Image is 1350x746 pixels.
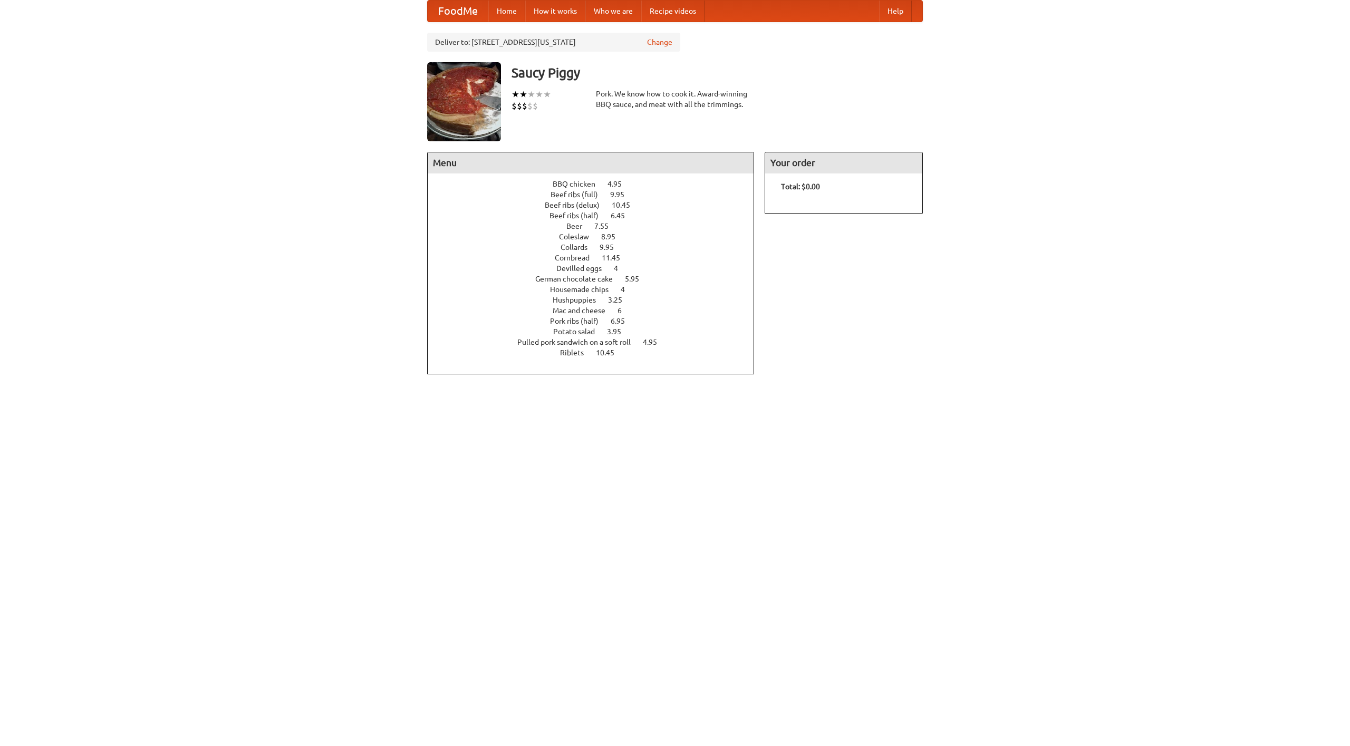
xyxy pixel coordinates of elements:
span: Pulled pork sandwich on a soft roll [517,338,641,346]
li: ★ [512,89,519,100]
li: $ [512,100,517,112]
li: ★ [527,89,535,100]
span: Cornbread [555,254,600,262]
a: Beef ribs (half) 6.45 [549,211,644,220]
span: 4 [621,285,635,294]
span: BBQ chicken [553,180,606,188]
a: German chocolate cake 5.95 [535,275,659,283]
a: Coleslaw 8.95 [559,232,635,241]
span: Beer [566,222,593,230]
span: 5.95 [625,275,650,283]
span: Pork ribs (half) [550,317,609,325]
span: 10.45 [612,201,641,209]
a: Home [488,1,525,22]
li: $ [517,100,522,112]
span: 9.95 [610,190,635,199]
span: Riblets [560,348,594,357]
span: Potato salad [553,327,605,336]
a: Housemade chips 4 [550,285,644,294]
li: ★ [543,89,551,100]
span: 11.45 [602,254,631,262]
a: FoodMe [428,1,488,22]
span: Coleslaw [559,232,600,241]
a: Change [647,37,672,47]
div: Pork. We know how to cook it. Award-winning BBQ sauce, and meat with all the trimmings. [596,89,754,110]
span: 6.45 [611,211,635,220]
span: 10.45 [596,348,625,357]
span: 3.95 [607,327,632,336]
span: Devilled eggs [556,264,612,273]
li: $ [527,100,533,112]
a: Cornbread 11.45 [555,254,640,262]
a: Who we are [585,1,641,22]
div: Deliver to: [STREET_ADDRESS][US_STATE] [427,33,680,52]
span: Hushpuppies [553,296,606,304]
span: 9.95 [600,243,624,251]
a: Riblets 10.45 [560,348,634,357]
span: 3.25 [608,296,633,304]
a: Collards 9.95 [561,243,633,251]
span: Collards [561,243,598,251]
span: Beef ribs (full) [551,190,609,199]
a: Beer 7.55 [566,222,628,230]
span: 6.95 [611,317,635,325]
b: Total: $0.00 [781,182,820,191]
a: Beef ribs (delux) 10.45 [545,201,650,209]
a: BBQ chicken 4.95 [553,180,641,188]
h4: Menu [428,152,754,173]
a: Mac and cheese 6 [553,306,641,315]
a: Pork ribs (half) 6.95 [550,317,644,325]
span: 7.55 [594,222,619,230]
a: How it works [525,1,585,22]
span: German chocolate cake [535,275,623,283]
span: 6 [618,306,632,315]
img: angular.jpg [427,62,501,141]
h4: Your order [765,152,922,173]
span: 4.95 [643,338,668,346]
span: 8.95 [601,232,626,241]
a: Help [879,1,912,22]
a: Hushpuppies 3.25 [553,296,642,304]
h3: Saucy Piggy [512,62,923,83]
li: ★ [535,89,543,100]
a: Devilled eggs 4 [556,264,638,273]
a: Recipe videos [641,1,705,22]
li: ★ [519,89,527,100]
a: Potato salad 3.95 [553,327,641,336]
span: Housemade chips [550,285,619,294]
span: 4 [614,264,629,273]
span: Mac and cheese [553,306,616,315]
a: Beef ribs (full) 9.95 [551,190,644,199]
span: 4.95 [607,180,632,188]
span: Beef ribs (delux) [545,201,610,209]
li: $ [533,100,538,112]
a: Pulled pork sandwich on a soft roll 4.95 [517,338,677,346]
span: Beef ribs (half) [549,211,609,220]
li: $ [522,100,527,112]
